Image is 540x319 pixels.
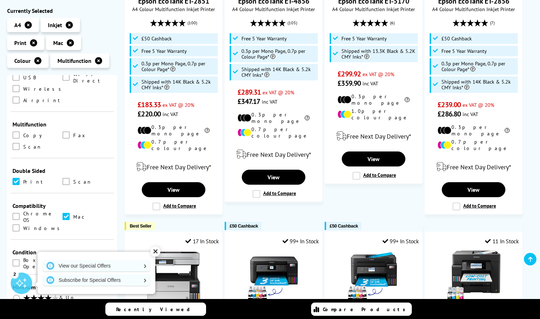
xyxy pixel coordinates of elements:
[23,259,62,267] span: Box Opened
[462,111,478,118] span: inc VAT
[187,16,197,30] span: (100)
[247,250,300,304] img: Epson EcoTank ET-2850
[441,48,487,54] span: Free 5 Year Warranty
[11,270,19,278] div: 2
[237,88,261,97] span: £289.31
[141,48,187,54] span: Free 5 Year Warranty
[152,203,196,210] label: Add to Compare
[23,85,65,93] span: Wireless
[311,303,412,316] a: Compare Products
[142,182,205,197] a: View
[325,222,361,230] button: £50 Cashback
[441,79,516,90] span: Shipped with 14K Black & 5.2k CMY Inks*
[230,223,258,229] span: £50 Cashback
[147,298,200,305] a: Epson EcoTank ET-5150
[262,89,294,96] span: ex VAT @ 20%
[23,224,64,232] span: Windows
[23,74,36,81] span: USB
[429,157,519,177] div: modal_delivery
[137,109,161,119] span: £220.00
[23,178,46,186] span: Print
[441,61,516,72] span: 0.3p per Mono Page, 0.7p per Colour Page*
[162,111,178,118] span: inc VAT
[329,6,419,13] span: A4 Colour Multifunction Inkjet Printer
[116,306,197,313] span: Recently Viewed
[390,16,395,30] span: (6)
[14,39,26,46] span: Print
[452,203,496,210] label: Add to Compare
[437,124,510,137] li: 0.3p per mono page
[330,223,358,229] span: £50 Cashback
[429,6,519,13] span: A4 Colour Multifunction Inkjet Printer
[347,250,400,304] img: Epson EcoTank ET-3850
[12,294,112,303] li: & Up
[125,222,155,230] button: Best Seller
[237,111,310,124] li: 0.3p per mono page
[462,101,494,108] span: ex VAT @ 20%
[12,167,112,174] div: Double Sided
[437,100,461,109] span: £239.00
[12,249,112,256] div: Condition
[282,238,319,245] div: 99+ In Stock
[382,238,419,245] div: 99+ In Stock
[237,97,260,106] span: £347.17
[12,202,112,209] div: Compatibility
[447,250,500,304] img: Epson EcoTank ET-5805
[437,139,510,151] li: 0.7p per colour page
[337,108,410,121] li: 1.0p per colour page
[137,124,210,137] li: 0.3p per mono page
[12,121,112,128] div: Multifunction
[362,71,394,78] span: ex VAT @ 20%
[23,131,47,139] span: Copy
[48,21,62,29] span: Inkjet
[129,6,219,13] span: A4 Colour Multifunction Inkjet Printer
[241,66,316,78] span: Shipped with 14K Black & 5.2k CMY Inks*
[229,144,319,164] div: modal_delivery
[287,16,297,30] span: (105)
[352,172,396,180] label: Add to Compare
[442,182,505,197] a: View
[342,151,405,166] a: View
[262,98,277,105] span: inc VAT
[14,57,31,64] span: Colour
[329,126,419,146] div: modal_delivery
[23,213,62,221] span: Chrome OS
[323,306,409,313] span: Compare Products
[73,74,112,81] span: Wi-Fi Direct
[43,260,150,271] a: View our Special Offers
[130,223,151,229] span: Best Seller
[57,57,91,64] span: Multifunction
[53,39,63,46] span: Mac
[7,7,117,14] div: Currently Selected
[337,93,410,106] li: 0.3p per mono page
[73,131,87,139] span: Fax
[185,238,219,245] div: 17 In Stock
[105,303,206,316] a: Recently Viewed
[341,36,387,41] span: Free 5 Year Warranty
[241,36,287,41] span: Free 5 Year Warranty
[241,48,316,60] span: 0.3p per Mono Page, 0.7p per Colour Page*
[73,213,87,221] span: Mac
[141,79,216,90] span: Shipped with 14K Black & 5.2k CMY Inks*
[14,21,21,29] span: A4
[485,238,519,245] div: 11 In Stock
[242,170,305,185] a: View
[337,69,361,79] span: £299.92
[141,61,216,72] span: 0.3p per Mono Page, 0.7p per Colour Page*
[362,80,378,87] span: inc VAT
[147,250,200,304] img: Epson EcoTank ET-5150
[137,139,210,151] li: 0.7p per colour page
[43,274,150,286] a: Subscribe for Special Offers
[337,79,361,88] span: £359.90
[237,126,310,139] li: 0.7p per colour page
[225,222,261,230] button: £50 Cashback
[150,246,160,256] div: ✕
[23,96,63,104] span: Airprint
[141,36,172,41] span: £50 Cashback
[129,157,219,177] div: modal_delivery
[437,109,461,119] span: £286.80
[441,36,472,41] span: £50 Cashback
[73,178,92,186] span: Scan
[347,298,400,305] a: Epson EcoTank ET-3850
[23,143,42,151] span: Scan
